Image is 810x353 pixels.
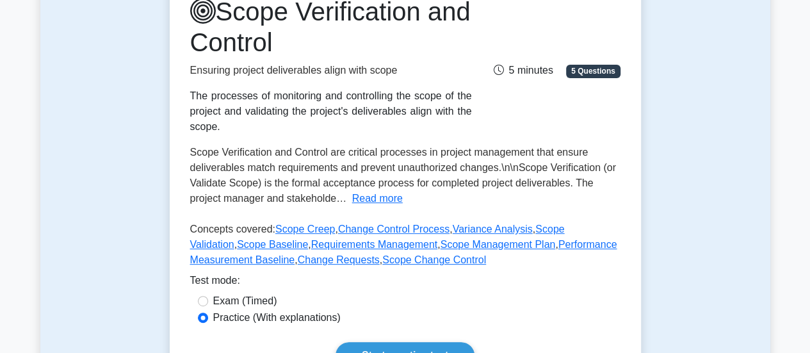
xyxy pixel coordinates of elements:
[190,88,472,135] div: The processes of monitoring and controlling the scope of the project and validating the project's...
[338,224,450,234] a: Change Control Process
[566,65,620,78] span: 5 Questions
[237,239,308,250] a: Scope Baseline
[190,63,472,78] p: Ensuring project deliverables align with scope
[311,239,437,250] a: Requirements Management
[213,293,277,309] label: Exam (Timed)
[493,65,553,76] span: 5 minutes
[275,224,335,234] a: Scope Creep
[352,191,403,206] button: Read more
[190,222,620,273] p: Concepts covered: , , , , , , , , ,
[213,310,341,325] label: Practice (With explanations)
[190,273,620,293] div: Test mode:
[190,147,616,204] span: Scope Verification and Control are critical processes in project management that ensure deliverab...
[441,239,556,250] a: Scope Management Plan
[298,254,380,265] a: Change Requests
[382,254,486,265] a: Scope Change Control
[453,224,533,234] a: Variance Analysis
